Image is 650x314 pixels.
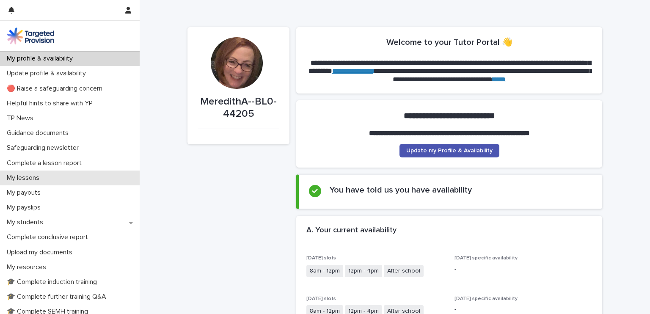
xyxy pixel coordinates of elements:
span: [DATE] specific availability [454,296,518,301]
p: My payouts [3,189,47,197]
p: 🔴 Raise a safeguarding concern [3,85,109,93]
img: M5nRWzHhSzIhMunXDL62 [7,28,54,44]
span: [DATE] slots [306,256,336,261]
p: My profile & availability [3,55,80,63]
p: Helpful hints to share with YP [3,99,99,107]
p: 🎓 Complete induction training [3,278,104,286]
span: 12pm - 4pm [345,265,382,277]
p: Safeguarding newsletter [3,144,85,152]
p: 🎓 Complete further training Q&A [3,293,113,301]
p: Update profile & availability [3,69,93,77]
p: My resources [3,263,53,271]
p: - [454,305,592,314]
h2: A. Your current availability [306,226,397,235]
span: Update my Profile & Availability [406,148,493,154]
span: After school [384,265,424,277]
p: My students [3,218,50,226]
p: Guidance documents [3,129,75,137]
p: TP News [3,114,40,122]
p: - [454,265,592,274]
span: [DATE] specific availability [454,256,518,261]
p: Complete a lesson report [3,159,88,167]
p: My payslips [3,204,47,212]
p: MeredithA--BL0-44205 [198,96,279,120]
h2: You have told us you have availability [330,185,472,195]
p: My lessons [3,174,46,182]
h2: Welcome to your Tutor Portal 👋 [386,37,512,47]
p: Upload my documents [3,248,79,256]
a: Update my Profile & Availability [399,144,499,157]
span: [DATE] slots [306,296,336,301]
p: Complete conclusive report [3,233,95,241]
span: 8am - 12pm [306,265,343,277]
